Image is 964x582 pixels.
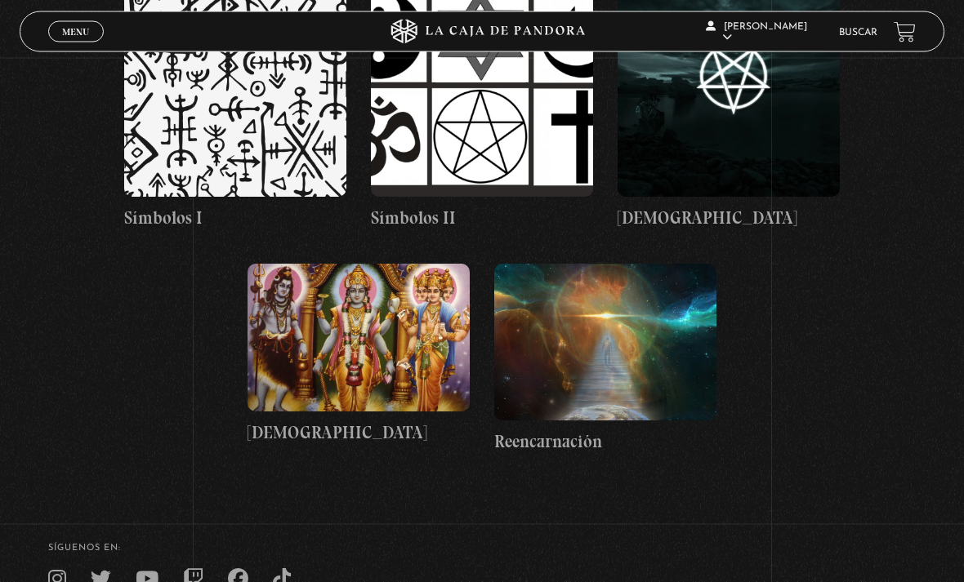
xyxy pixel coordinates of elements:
[48,544,916,553] h4: SÍguenos en:
[248,264,470,446] a: [DEMOGRAPHIC_DATA]
[894,21,916,43] a: View your shopping cart
[62,27,89,37] span: Menu
[494,264,716,455] a: Reencarnación
[371,206,593,232] h4: Símbolos II
[706,22,807,42] span: [PERSON_NAME]
[494,429,716,455] h4: Reencarnación
[248,420,470,446] h4: [DEMOGRAPHIC_DATA]
[57,41,96,52] span: Cerrar
[618,206,840,232] h4: [DEMOGRAPHIC_DATA]
[124,206,346,232] h4: Símbolos I
[839,28,877,38] a: Buscar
